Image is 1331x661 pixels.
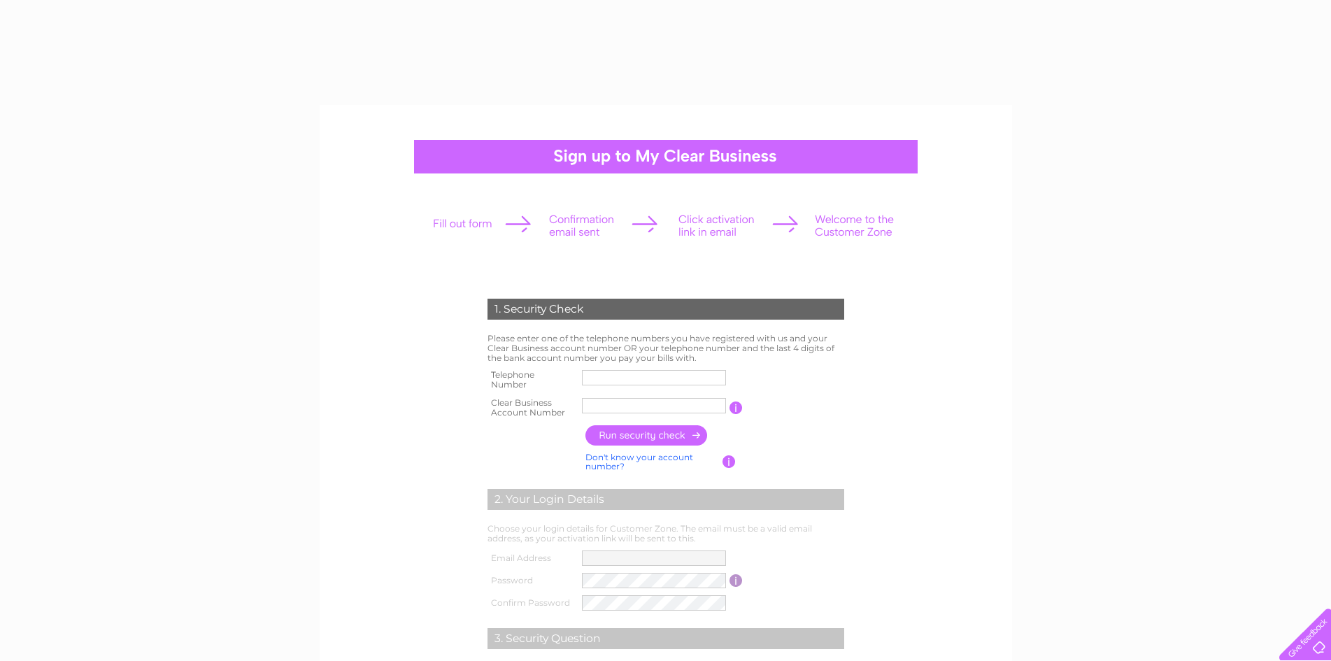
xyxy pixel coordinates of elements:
[484,330,848,366] td: Please enter one of the telephone numbers you have registered with us and your Clear Business acc...
[484,547,579,569] th: Email Address
[484,569,579,592] th: Password
[585,452,693,472] a: Don't know your account number?
[487,299,844,320] div: 1. Security Check
[484,592,579,614] th: Confirm Password
[484,520,848,547] td: Choose your login details for Customer Zone. The email must be a valid email address, as your act...
[723,455,736,468] input: Information
[487,489,844,510] div: 2. Your Login Details
[484,366,579,394] th: Telephone Number
[729,401,743,414] input: Information
[729,574,743,587] input: Information
[487,628,844,649] div: 3. Security Question
[484,394,579,422] th: Clear Business Account Number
